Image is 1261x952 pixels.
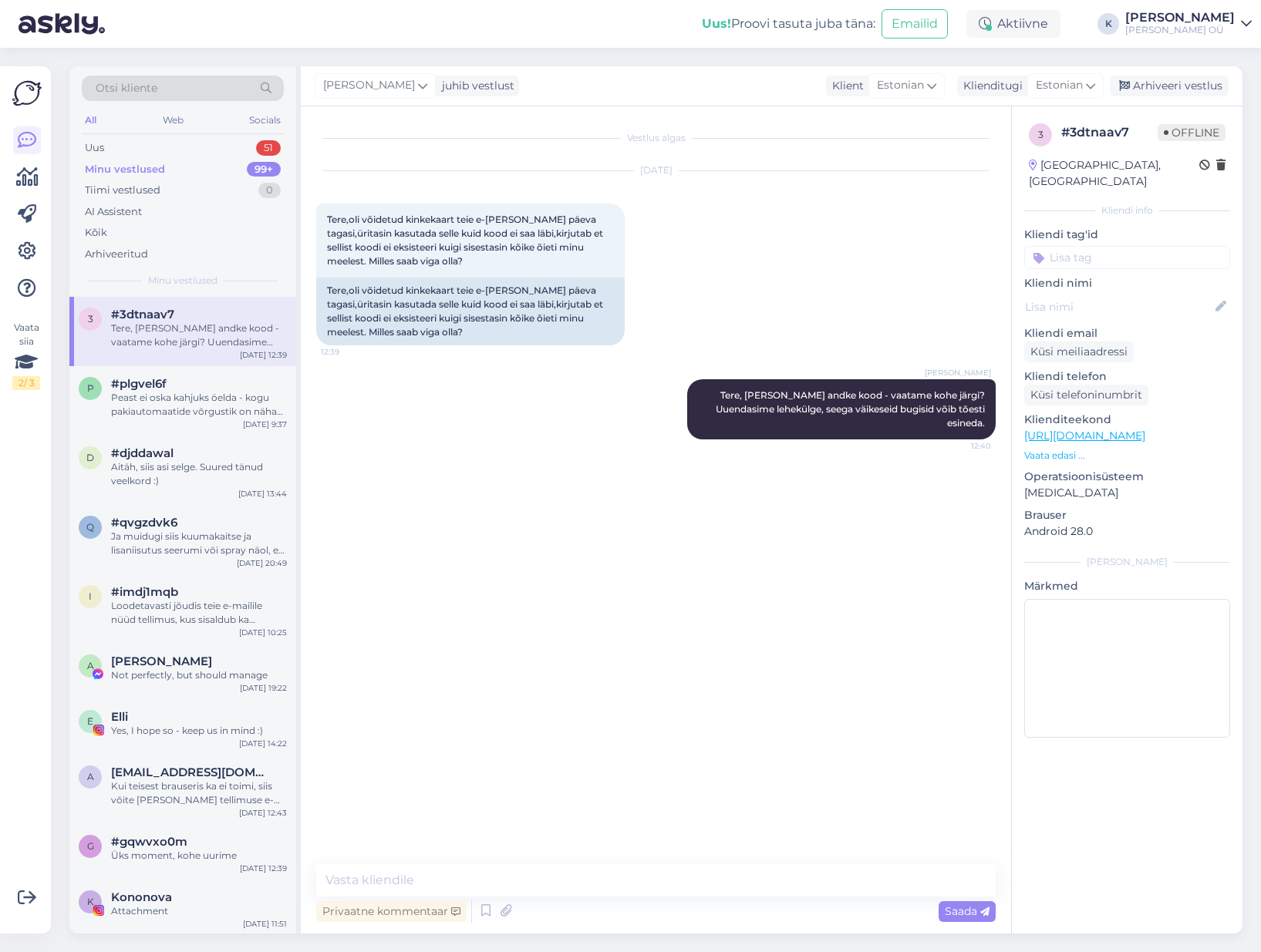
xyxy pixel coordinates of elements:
b: Uus! [702,16,731,31]
div: [DATE] [316,163,996,177]
div: Klient [826,78,864,94]
div: Vestlus algas [316,131,996,145]
span: Saada [945,904,990,918]
div: # 3dtnaav7 [1061,123,1158,142]
div: Socials [246,110,284,130]
div: Vaata siia [12,321,40,390]
a: [PERSON_NAME][PERSON_NAME] OÜ [1125,12,1252,36]
div: Kliendi info [1024,204,1230,217]
span: a [87,771,94,782]
span: p [87,382,94,394]
span: #plgvel6f [111,377,167,391]
span: 3 [1038,129,1044,140]
div: [PERSON_NAME] [1125,12,1235,24]
div: All [82,110,99,130]
div: Privaatne kommentaar [316,901,467,922]
div: [DATE] 13:44 [238,488,287,500]
span: 12:39 [321,346,379,358]
p: Klienditeekond [1024,412,1230,428]
div: Küsi meiliaadressi [1024,341,1134,362]
div: [DATE] 19:22 [240,682,287,694]
p: Märkmed [1024,578,1230,594]
span: #qvgzdvk6 [111,516,177,530]
p: Android 28.0 [1024,523,1230,540]
span: Offline [1158,124,1226,141]
p: Kliendi email [1024,325,1230,341]
div: Kõik [85,225,107,241]
div: Not perfectly, but should manage [111,668,287,682]
p: Operatsioonisüsteem [1024,469,1230,485]
div: Tiimi vestlused [85,183,160,198]
div: Web [160,110,187,130]
div: [DATE] 9:37 [243,419,287,430]
span: Tere, [PERSON_NAME] andke kood - vaatame kohe järgi? Uuendasime lehekülge, seega väikeseid bugisi... [716,389,987,429]
div: K [1097,13,1119,35]
span: E [87,715,93,727]
div: Kui teisest brauseris ka ei toimi, siis võite [PERSON_NAME] tellimuse e-mailile saata [EMAIL_ADDR... [111,779,287,807]
div: [PERSON_NAME] [1024,555,1230,569]
span: Tere,oli võidetud kinkekaart teie e-[PERSON_NAME] päeva tagasi,üritasin kasutada selle kuid kood ... [327,214,605,267]
span: Estonian [877,77,924,94]
span: #djddawal [111,446,174,460]
div: [PERSON_NAME] OÜ [1125,24,1235,36]
a: [URL][DOMAIN_NAME] [1024,429,1145,442]
span: Otsi kliente [96,80,157,96]
span: q [86,521,94,533]
div: 51 [256,140,281,156]
div: Attachment [111,904,287,918]
div: [DATE] 10:25 [239,627,287,638]
div: Arhiveeritud [85,247,148,262]
p: Vaata edasi ... [1024,449,1230,463]
div: Minu vestlused [85,162,165,177]
span: [PERSON_NAME] [925,367,991,378]
p: Kliendi tag'id [1024,227,1230,243]
div: Uus [85,140,104,156]
div: Aitäh, siis asi selge. Suured tänud veelkord :) [111,460,287,488]
input: Lisa nimi [1025,298,1212,315]
p: [MEDICAL_DATA] [1024,485,1230,501]
input: Lisa tag [1024,246,1230,269]
div: Üks moment, kohe uurime [111,849,287,863]
span: Kononova [111,890,172,904]
span: [PERSON_NAME] [323,77,415,94]
div: Tere, [PERSON_NAME] andke kood - vaatame kohe järgi? Uuendasime lehekülge, seega väikeseid bugisi... [111,321,287,349]
span: i [89,590,92,602]
span: Estonian [1036,77,1083,94]
div: juhib vestlust [436,78,514,94]
p: Kliendi nimi [1024,275,1230,291]
span: Agnese Lide [111,654,212,668]
span: #3dtnaav7 [111,308,174,321]
span: A [87,660,94,671]
div: [DATE] 12:39 [240,863,287,874]
div: 0 [258,183,281,198]
div: [DATE] 11:51 [243,918,287,930]
div: Peast ei oska kahjuks öelda - kogu pakiautomaatide võrgustik on näha pakiautomaadi valiku tegemisel [111,391,287,419]
div: 2 / 3 [12,376,40,390]
div: 99+ [247,162,281,177]
p: Kliendi telefon [1024,368,1230,385]
div: Tere,oli võidetud kinkekaart teie e-[PERSON_NAME] päeva tagasi,üritasin kasutada selle kuid kood ... [316,278,625,345]
span: annikapehter@gmail.com [111,765,271,779]
img: Askly Logo [12,79,42,108]
span: 3 [88,313,93,325]
span: d [86,452,94,463]
div: [DATE] 12:43 [239,807,287,819]
div: Proovi tasuta juba täna: [702,15,875,33]
span: g [87,840,94,852]
div: Aktiivne [966,10,1060,38]
div: Klienditugi [957,78,1023,94]
div: [DATE] 14:22 [239,738,287,749]
div: [GEOGRAPHIC_DATA], [GEOGRAPHIC_DATA] [1029,157,1199,190]
span: Minu vestlused [148,274,217,288]
div: Ja muidugi siis kuumakaitse ja lisaniisutus seerumi või spray näol, et kaitsta juukseid igapäevas... [111,530,287,557]
span: K [87,896,94,907]
div: Küsi telefoninumbrit [1024,385,1148,405]
div: Arhiveeri vestlus [1110,76,1229,96]
div: [DATE] 12:39 [240,349,287,361]
span: #gqwvxo0m [111,835,187,849]
div: Loodetavasti jõudis teie e-mailile nüüd tellimus, kus sisaldub ka makselink. [PERSON_NAME] korrek... [111,599,287,627]
div: [DATE] 20:49 [237,557,287,569]
div: AI Assistent [85,204,142,220]
span: 12:40 [933,440,991,452]
p: Brauser [1024,507,1230,523]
